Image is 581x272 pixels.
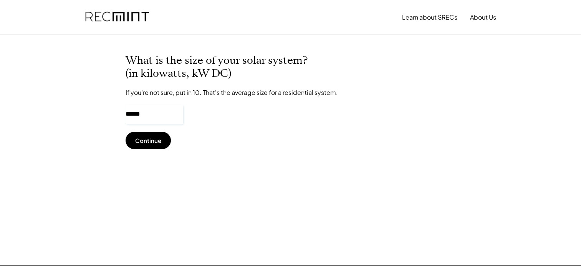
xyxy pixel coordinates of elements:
[126,132,171,149] button: Continue
[470,10,496,25] button: About Us
[402,10,457,25] button: Learn about SRECs
[126,54,356,80] h2: What is the size of your solar system? (in kilowatts, kW DC)
[85,4,149,30] img: recmint-logotype%403x.png
[126,88,338,97] div: If you're not sure, put in 10. That's the average size for a residential system.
